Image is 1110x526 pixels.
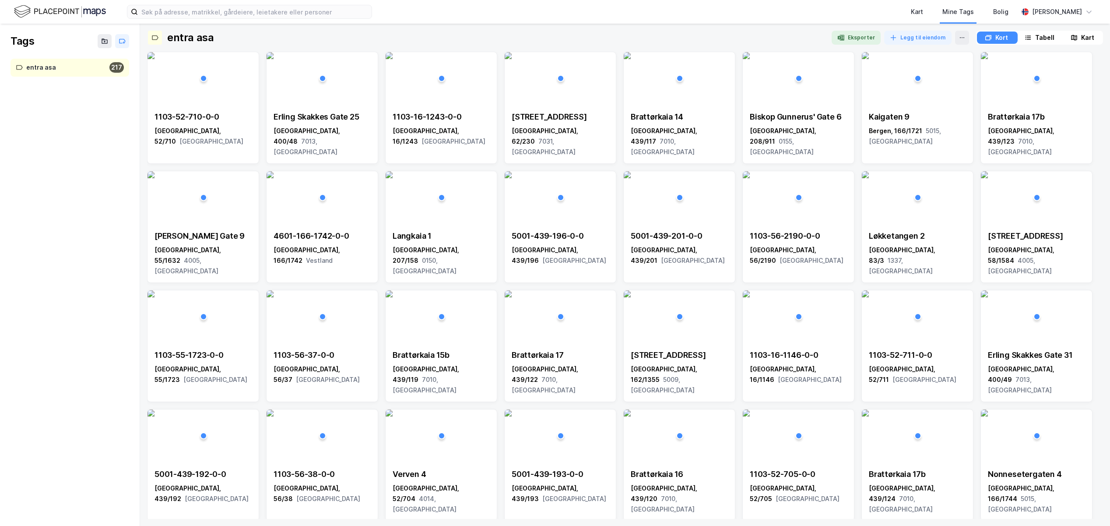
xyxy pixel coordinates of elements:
[512,138,576,155] span: 7031, [GEOGRAPHIC_DATA]
[988,112,1085,122] div: Brattørkaia 17b
[267,290,274,297] img: 256x120
[386,171,393,178] img: 256x120
[11,59,129,77] a: entra asa217
[892,376,956,383] span: [GEOGRAPHIC_DATA]
[1081,32,1094,43] div: Kart
[750,364,847,385] div: [GEOGRAPHIC_DATA], 16/1146
[148,410,155,417] img: 256x120
[267,410,274,417] img: 256x120
[155,350,252,360] div: 1103-55-1723-0-0
[11,34,34,48] div: Tags
[393,112,490,122] div: 1103-16-1243-0-0
[148,171,155,178] img: 256x120
[386,52,393,59] img: 256x120
[780,257,843,264] span: [GEOGRAPHIC_DATA]
[750,350,847,360] div: 1103-16-1146-0-0
[542,257,606,264] span: [GEOGRAPHIC_DATA]
[148,290,155,297] img: 256x120
[542,495,606,502] span: [GEOGRAPHIC_DATA]
[988,376,1052,394] span: 7013, [GEOGRAPHIC_DATA]
[155,231,252,241] div: [PERSON_NAME] Gate 9
[505,52,512,59] img: 256x120
[869,257,933,275] span: 1337, [GEOGRAPHIC_DATA]
[393,495,457,513] span: 4014, [GEOGRAPHIC_DATA]
[988,231,1085,241] div: [STREET_ADDRESS]
[988,495,1052,513] span: 5015, [GEOGRAPHIC_DATA]
[869,350,966,360] div: 1103-52-711-0-0
[155,245,252,276] div: [GEOGRAPHIC_DATA], 55/1632
[296,495,360,502] span: [GEOGRAPHIC_DATA]
[393,376,457,394] span: 7010, [GEOGRAPHIC_DATA]
[631,126,728,157] div: [GEOGRAPHIC_DATA], 439/117
[274,231,371,241] div: 4601-166-1742-0-0
[393,469,490,480] div: Verven 4
[512,350,609,360] div: Brattørkaia 17
[631,245,728,266] div: [GEOGRAPHIC_DATA], 439/201
[274,245,371,266] div: [GEOGRAPHIC_DATA], 166/1742
[422,138,485,145] span: [GEOGRAPHIC_DATA]
[869,112,966,122] div: Kaigaten 9
[631,112,728,122] div: Brattørkaia 14
[869,231,966,241] div: Løkketangen 2
[386,290,393,297] img: 256x120
[750,138,814,155] span: 0155, [GEOGRAPHIC_DATA]
[869,483,966,515] div: [GEOGRAPHIC_DATA], 439/124
[512,231,609,241] div: 5001-439-196-0-0
[393,364,490,395] div: [GEOGRAPHIC_DATA], 439/119
[869,126,966,147] div: Bergen, 166/1721
[869,469,966,480] div: Brattørkaia 17b
[296,376,360,383] span: [GEOGRAPHIC_DATA]
[988,138,1052,155] span: 7010, [GEOGRAPHIC_DATA]
[750,126,847,157] div: [GEOGRAPHIC_DATA], 208/911
[993,7,1008,17] div: Bolig
[167,31,214,45] div: entra asa
[988,469,1085,480] div: Nonnesetergaten 4
[942,7,974,17] div: Mine Tags
[148,52,155,59] img: 256x120
[393,483,490,515] div: [GEOGRAPHIC_DATA], 52/704
[185,495,249,502] span: [GEOGRAPHIC_DATA]
[981,52,988,59] img: 256x120
[988,126,1085,157] div: [GEOGRAPHIC_DATA], 439/123
[1066,484,1110,526] iframe: Chat Widget
[778,376,842,383] span: [GEOGRAPHIC_DATA]
[393,257,457,275] span: 0150, [GEOGRAPHIC_DATA]
[988,364,1085,395] div: [GEOGRAPHIC_DATA], 400/49
[505,410,512,417] img: 256x120
[505,290,512,297] img: 256x120
[1032,7,1082,17] div: [PERSON_NAME]
[1035,32,1054,43] div: Tabell
[274,112,371,122] div: Erling Skakkes Gate 25
[267,52,274,59] img: 256x120
[750,245,847,266] div: [GEOGRAPHIC_DATA], 56/2190
[750,483,847,504] div: [GEOGRAPHIC_DATA], 52/705
[183,376,247,383] span: [GEOGRAPHIC_DATA]
[624,410,631,417] img: 256x120
[393,350,490,360] div: Brattørkaia 15b
[26,62,106,73] div: entra asa
[776,495,840,502] span: [GEOGRAPHIC_DATA]
[884,31,952,45] button: Legg til eiendom
[750,112,847,122] div: Biskop Gunnerus' Gate 6
[512,126,609,157] div: [GEOGRAPHIC_DATA], 62/230
[862,290,869,297] img: 256x120
[631,469,728,480] div: Brattørkaia 16
[155,257,218,275] span: 4005, [GEOGRAPHIC_DATA]
[631,138,695,155] span: 7010, [GEOGRAPHIC_DATA]
[743,171,750,178] img: 256x120
[512,112,609,122] div: [STREET_ADDRESS]
[869,364,966,385] div: [GEOGRAPHIC_DATA], 52/711
[869,495,933,513] span: 7010, [GEOGRAPHIC_DATA]
[981,171,988,178] img: 256x120
[274,483,371,504] div: [GEOGRAPHIC_DATA], 56/38
[512,376,576,394] span: 7010, [GEOGRAPHIC_DATA]
[743,52,750,59] img: 256x120
[155,483,252,504] div: [GEOGRAPHIC_DATA], 439/192
[138,5,372,18] input: Søk på adresse, matrikkel, gårdeiere, leietakere eller personer
[743,410,750,417] img: 256x120
[274,469,371,480] div: 1103-56-38-0-0
[631,231,728,241] div: 5001-439-201-0-0
[109,62,124,73] div: 217
[274,364,371,385] div: [GEOGRAPHIC_DATA], 56/37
